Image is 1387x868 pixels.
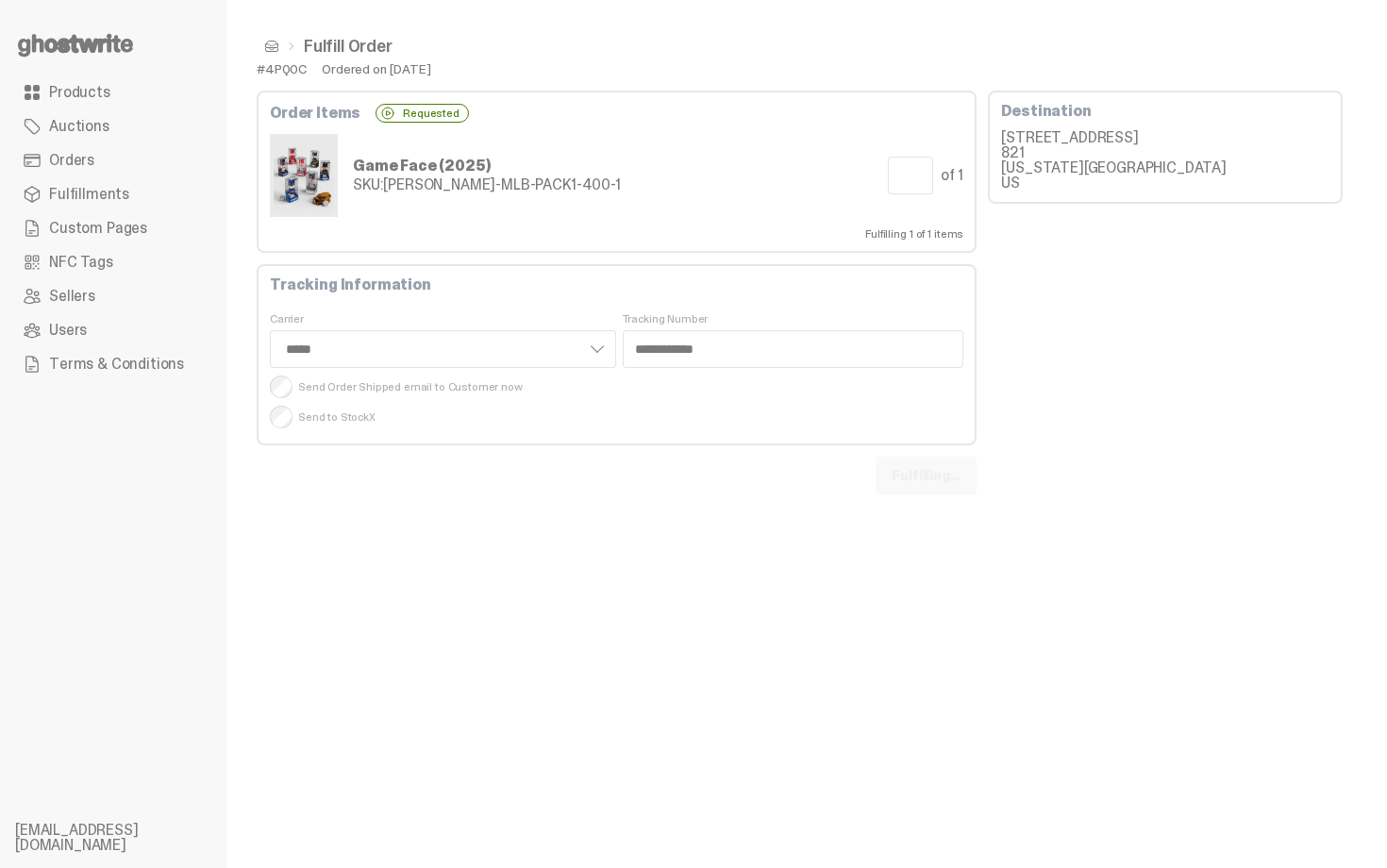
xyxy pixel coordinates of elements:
[15,347,211,381] a: Terms & Conditions
[15,279,211,313] a: Sellers
[353,159,621,174] div: Game Face (2025)
[353,175,383,194] span: SKU:
[49,357,184,372] span: Terms & Conditions
[49,85,110,100] span: Products
[376,104,469,123] div: Requested
[270,376,963,398] span: Send Order Shipped email to Customer now
[15,109,211,143] a: Auctions
[49,221,147,236] span: Custom Pages
[623,311,964,326] span: Tracking Number
[353,177,621,192] div: [PERSON_NAME]-MLB-PACK1-400-1
[15,245,211,279] a: NFC Tags
[270,330,616,368] select: Carrier
[270,311,616,326] span: Carrier
[49,289,95,304] span: Sellers
[15,313,211,347] a: Users
[49,323,87,338] span: Users
[270,406,963,428] span: Send to StockX
[15,211,211,245] a: Custom Pages
[15,75,211,109] a: Products
[623,330,964,368] input: Tracking Number
[49,153,94,168] span: Orders
[15,823,242,853] li: [EMAIL_ADDRESS][DOMAIN_NAME]
[279,38,393,55] li: Fulfill Order
[270,376,292,398] input: Send Order Shipped email to Customer now
[941,168,963,183] div: of 1
[270,406,292,428] input: Send to StockX
[274,138,334,213] img: 01-ghostwrite-mlb-game-face-complete-set.png
[257,62,307,75] div: #4PQ0C
[270,275,431,294] b: Tracking Information
[15,143,211,177] a: Orders
[1001,130,1329,191] div: [STREET_ADDRESS] 821 [US_STATE][GEOGRAPHIC_DATA] US
[49,255,113,270] span: NFC Tags
[322,62,431,75] div: Ordered on [DATE]
[49,187,129,202] span: Fulfillments
[15,177,211,211] a: Fulfillments
[270,106,360,121] b: Order Items
[270,228,963,240] div: Fulfilling 1 of 1 items
[1001,101,1091,121] b: Destination
[49,119,109,134] span: Auctions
